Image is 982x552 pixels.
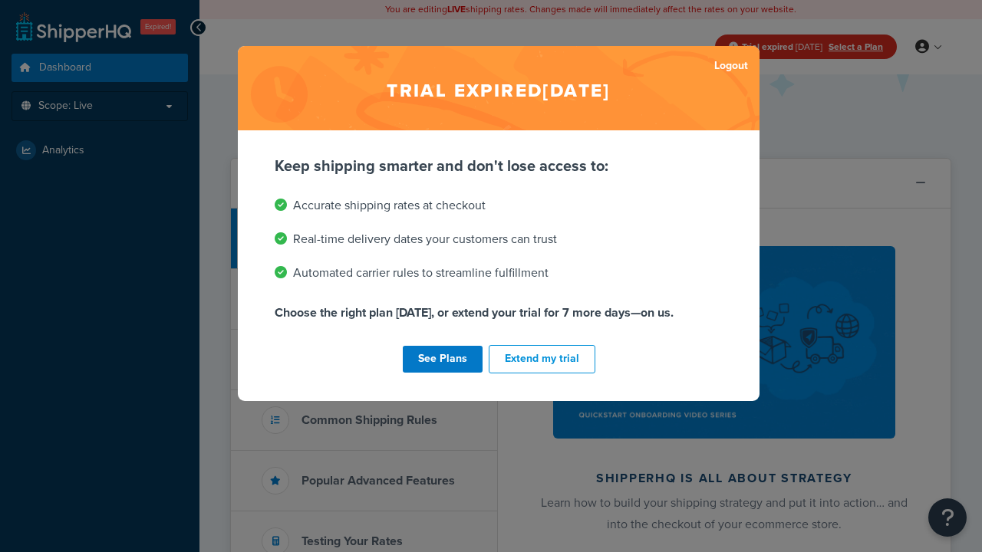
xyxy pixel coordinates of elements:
[403,346,483,373] a: See Plans
[275,195,723,216] li: Accurate shipping rates at checkout
[714,55,748,77] a: Logout
[489,345,595,373] button: Extend my trial
[275,302,723,324] p: Choose the right plan [DATE], or extend your trial for 7 more days—on us.
[275,228,723,250] li: Real-time delivery dates your customers can trust
[275,262,723,284] li: Automated carrier rules to streamline fulfillment
[275,155,723,176] p: Keep shipping smarter and don't lose access to:
[238,46,760,130] h2: Trial expired [DATE]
